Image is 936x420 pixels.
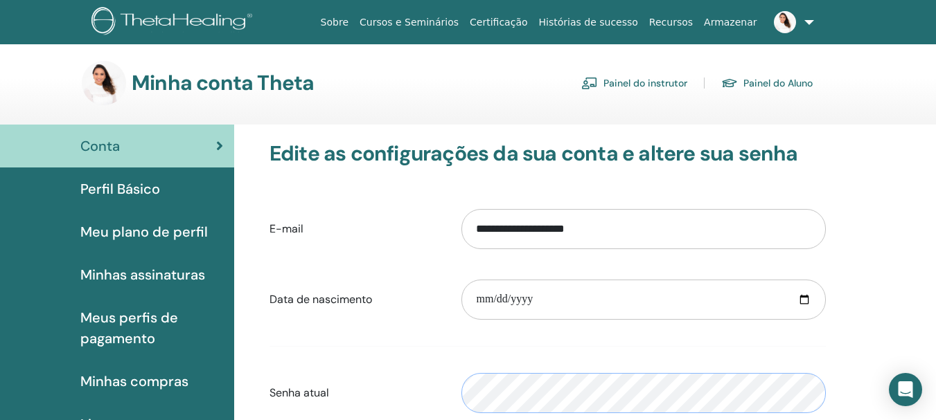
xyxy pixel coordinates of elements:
[721,77,738,89] img: graduation-cap.svg
[321,17,348,28] font: Sobre
[603,77,687,90] font: Painel do instrutor
[91,7,257,38] img: logo.png
[270,292,372,307] font: Data de nascimento
[464,10,533,35] a: Certificação
[649,17,693,28] font: Recursos
[533,10,644,35] a: Histórias de sucesso
[80,266,205,284] font: Minhas assinaturas
[743,77,813,90] font: Painel do Aluno
[270,385,329,400] font: Senha atual
[644,10,698,35] a: Recursos
[721,72,813,94] a: Painel do Aluno
[704,17,757,28] font: Armazenar
[581,77,598,89] img: chalkboard-teacher.svg
[698,10,762,35] a: Armazenar
[80,180,160,198] font: Perfil Básico
[132,69,314,96] font: Minha conta Theta
[360,17,459,28] font: Cursos e Seminários
[581,72,687,94] a: Painel do instrutor
[80,372,188,390] font: Minhas compras
[889,373,922,406] div: Open Intercom Messenger
[539,17,638,28] font: Histórias de sucesso
[82,61,126,105] img: default.jpg
[470,17,527,28] font: Certificação
[270,140,798,167] font: Edite as configurações da sua conta e altere sua senha
[80,223,208,241] font: Meu plano de perfil
[270,221,303,236] font: E-mail
[80,309,178,347] font: Meus perfis de pagamento
[354,10,464,35] a: Cursos e Seminários
[80,137,120,155] font: Conta
[315,10,354,35] a: Sobre
[774,11,796,33] img: default.jpg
